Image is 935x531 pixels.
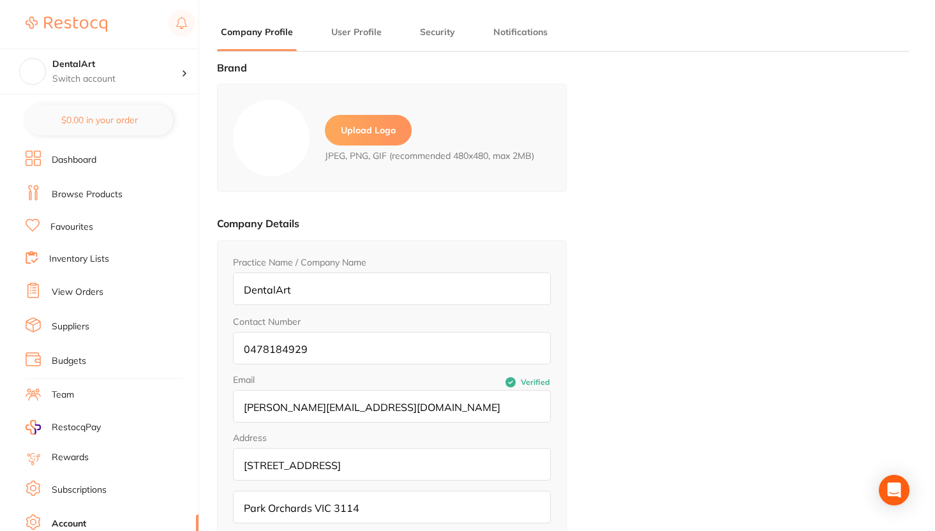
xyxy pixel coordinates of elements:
[217,26,297,38] button: Company Profile
[52,484,107,497] a: Subscriptions
[325,151,534,161] span: JPEG, PNG, GIF (recommended 480x480, max 2MB)
[879,475,909,505] div: Open Intercom Messenger
[52,355,86,368] a: Budgets
[52,320,89,333] a: Suppliers
[50,221,93,234] a: Favourites
[52,58,181,71] h4: DentalArt
[217,217,299,230] label: Company Details
[217,61,247,74] label: Brand
[327,26,385,38] button: User Profile
[52,286,103,299] a: View Orders
[26,420,41,435] img: RestocqPay
[26,17,107,32] img: Restocq Logo
[233,100,310,176] img: logo
[52,451,89,464] a: Rewards
[233,257,366,267] label: Practice Name / Company Name
[233,433,267,443] legend: Address
[26,105,173,135] button: $0.00 in your order
[490,26,551,38] button: Notifications
[233,375,392,385] label: Email
[521,378,550,387] span: Verified
[52,421,101,434] span: RestocqPay
[52,188,123,201] a: Browse Products
[52,389,74,401] a: Team
[325,115,412,146] label: Upload Logo
[416,26,459,38] button: Security
[52,73,181,86] p: Switch account
[233,317,301,327] label: Contact Number
[52,154,96,167] a: Dashboard
[52,518,86,530] a: Account
[26,10,107,39] a: Restocq Logo
[20,59,45,84] img: DentalArt
[26,420,101,435] a: RestocqPay
[49,253,109,265] a: Inventory Lists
